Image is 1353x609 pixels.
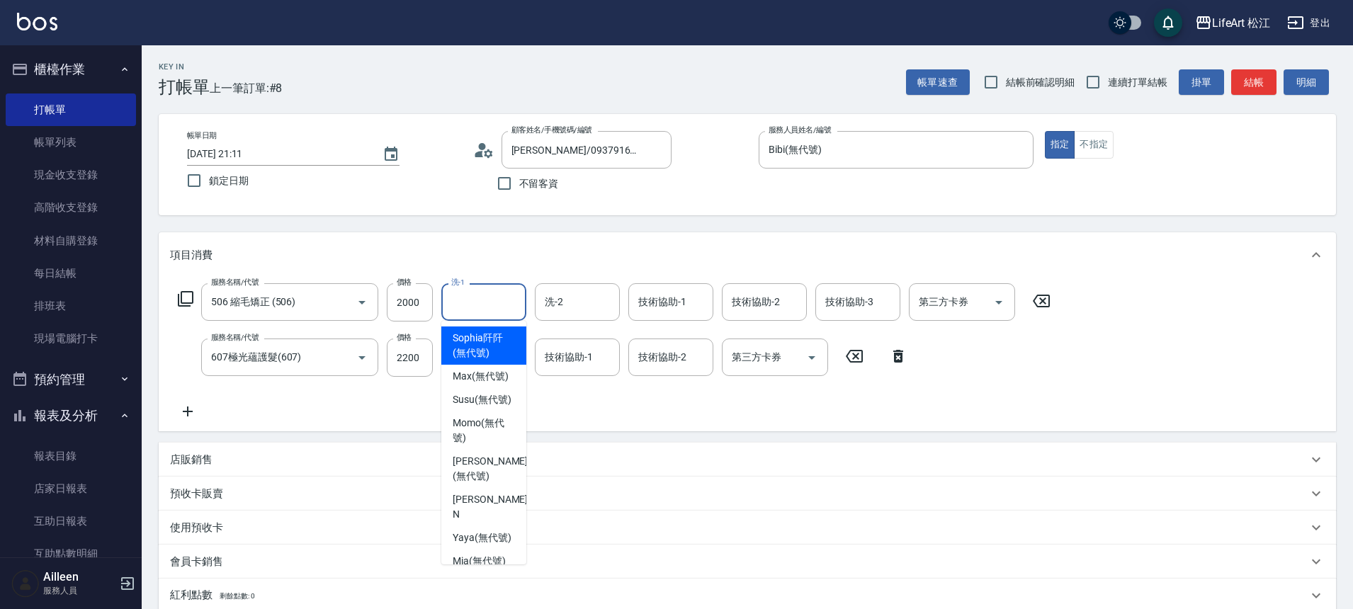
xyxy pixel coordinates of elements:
button: 報表及分析 [6,397,136,434]
div: 使用預收卡 [159,511,1336,545]
button: Open [800,346,823,369]
h2: Key In [159,62,210,72]
span: 上一筆訂單:#8 [210,79,283,97]
span: Yaya (無代號) [453,530,511,545]
p: 紅利點數 [170,588,254,603]
p: 項目消費 [170,248,213,263]
p: 使用預收卡 [170,520,223,535]
button: 預約管理 [6,361,136,398]
button: Open [987,291,1010,314]
a: 排班表 [6,290,136,322]
label: 帳單日期 [187,130,217,141]
div: 店販銷售 [159,443,1336,477]
span: 不留客資 [519,176,559,191]
p: 服務人員 [43,584,115,597]
div: 項目消費 [159,232,1336,278]
img: Logo [17,13,57,30]
span: 剩餘點數: 0 [220,592,255,600]
div: 預收卡販賣 [159,477,1336,511]
a: 現金收支登錄 [6,159,136,191]
p: 預收卡販賣 [170,486,223,501]
p: 會員卡銷售 [170,554,223,569]
span: [PERSON_NAME] (無代號) [453,454,528,484]
button: 明細 [1284,69,1329,96]
a: 互助日報表 [6,505,136,537]
a: 打帳單 [6,93,136,126]
span: Mia (無代號) [453,554,506,569]
button: 掛單 [1179,69,1224,96]
div: 會員卡銷售 [159,545,1336,579]
a: 高階收支登錄 [6,191,136,224]
h5: Ailleen [43,570,115,584]
h3: 打帳單 [159,77,210,97]
button: 登出 [1281,10,1336,36]
button: LifeArt 松江 [1189,8,1276,38]
img: Person [11,569,40,598]
a: 材料自購登錄 [6,224,136,257]
label: 服務人員姓名/編號 [769,125,831,135]
span: Max (無代號) [453,369,509,384]
button: 指定 [1045,131,1075,159]
button: 櫃檯作業 [6,51,136,88]
button: 結帳 [1231,69,1276,96]
span: Momo (無代號) [453,416,515,445]
label: 服務名稱/代號 [211,332,259,343]
button: Choose date, selected date is 2025-08-16 [374,137,408,171]
p: 店販銷售 [170,453,213,467]
span: [PERSON_NAME] -N [453,492,531,522]
a: 報表目錄 [6,440,136,472]
label: 顧客姓名/手機號碼/編號 [511,125,592,135]
button: Open [351,291,373,314]
span: 結帳前確認明細 [1006,75,1075,90]
a: 帳單列表 [6,126,136,159]
span: 鎖定日期 [209,173,249,188]
button: 不指定 [1074,131,1114,159]
a: 互助點數明細 [6,537,136,570]
button: 帳單速查 [906,69,970,96]
span: 連續打單結帳 [1108,75,1167,90]
span: Sophia阡阡 (無代號) [453,331,515,360]
a: 現場電腦打卡 [6,322,136,355]
button: save [1154,8,1182,37]
label: 價格 [397,277,412,288]
label: 洗-1 [451,277,465,288]
button: Open [351,346,373,369]
input: YYYY/MM/DD hh:mm [187,142,368,166]
label: 服務名稱/代號 [211,277,259,288]
a: 店家日報表 [6,472,136,505]
div: LifeArt 松江 [1212,14,1271,32]
span: Susu (無代號) [453,392,511,407]
label: 價格 [397,332,412,343]
a: 每日結帳 [6,257,136,290]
